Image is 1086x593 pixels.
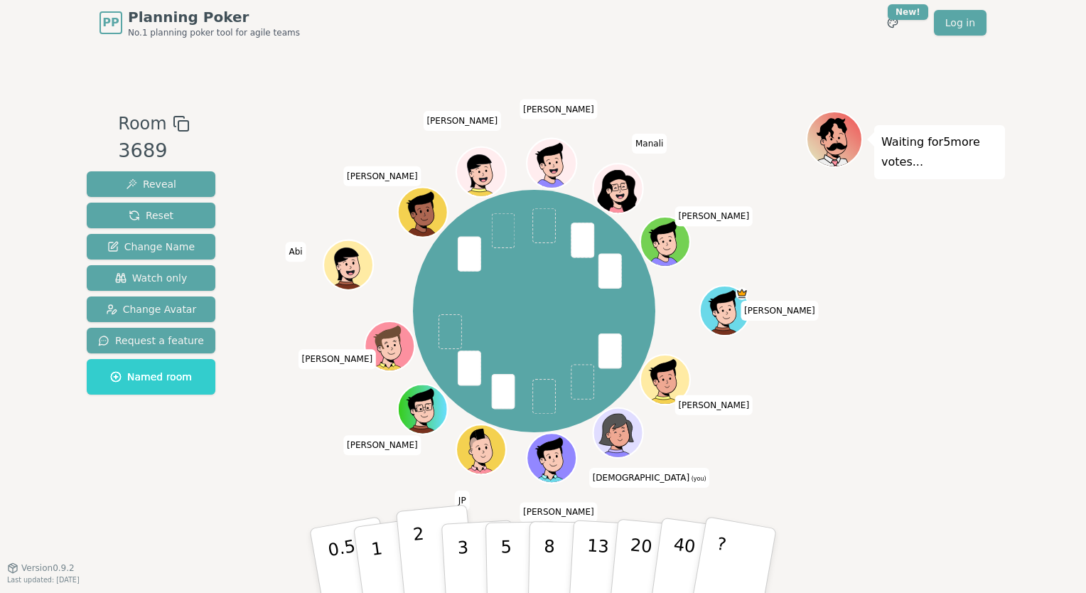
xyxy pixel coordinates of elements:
span: Click to change your name [343,166,421,186]
span: Request a feature [98,333,204,348]
span: Reset [129,208,173,223]
span: Click to change your name [589,468,710,488]
span: No.1 planning poker tool for agile teams [128,27,300,38]
span: Planning Poker [128,7,300,27]
button: Request a feature [87,328,215,353]
span: Click to change your name [674,207,753,227]
span: Click to change your name [520,503,598,523]
button: Version0.9.2 [7,562,75,574]
a: Log in [934,10,986,36]
span: Click to change your name [520,100,598,119]
button: Named room [87,359,215,395]
span: (you) [689,476,706,482]
div: New! [888,4,928,20]
button: Watch only [87,265,215,291]
span: Last updated: [DATE] [7,576,80,584]
button: New! [880,10,905,36]
div: 3689 [118,137,189,166]
span: Click to change your name [741,301,819,321]
a: PPPlanning PokerNo.1 planning poker tool for agile teams [100,7,300,38]
span: Click to change your name [455,491,470,511]
span: Dan is the host [736,288,749,301]
span: Click to change your name [285,242,306,262]
button: Click to change your avatar [595,410,642,456]
p: Waiting for 5 more votes... [881,132,998,172]
span: Version 0.9.2 [21,562,75,574]
span: Change Avatar [106,302,197,316]
button: Reset [87,203,215,228]
span: Click to change your name [674,395,753,415]
span: Click to change your name [423,111,501,131]
button: Reveal [87,171,215,197]
button: Change Avatar [87,296,215,322]
span: Watch only [115,271,188,285]
span: Click to change your name [298,350,376,370]
button: Change Name [87,234,215,260]
span: Named room [110,370,192,384]
span: Click to change your name [632,134,667,154]
span: Room [118,111,166,137]
span: Click to change your name [343,436,421,456]
span: Change Name [107,240,195,254]
span: Reveal [126,177,176,191]
span: PP [102,14,119,31]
